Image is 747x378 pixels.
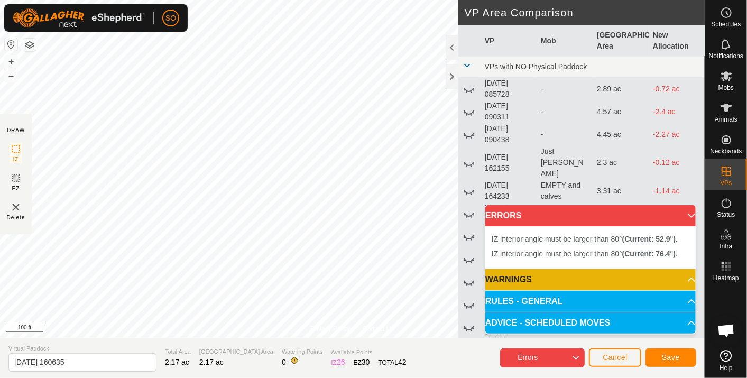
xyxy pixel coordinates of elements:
span: 2.17 ac [199,358,224,366]
div: - [541,84,588,95]
span: Virtual Paddock [8,344,156,353]
span: Infra [720,243,732,250]
td: [DATE] 164233 [481,180,537,202]
img: VP [10,201,22,214]
span: Available Points [331,348,406,357]
span: IZ interior angle must be larger than 80° . [492,235,678,243]
span: EZ [12,185,20,192]
p-accordion-header: ERRORS [485,205,696,226]
div: DRAW [7,126,25,134]
div: Open chat [711,315,742,346]
td: -1.14 ac [649,180,705,202]
td: [DATE] 174545 [481,271,537,293]
span: 30 [362,358,370,366]
span: Animals [715,116,737,123]
span: ERRORS [485,211,521,220]
td: [DATE] 090438 [481,123,537,146]
img: Gallagher Logo [13,8,145,27]
td: [DATE] 085728 [481,78,537,100]
span: VPs with NO Physical Paddock [485,62,587,71]
td: [DATE] 174827 [481,316,537,339]
b: (Current: 76.4°) [622,250,676,258]
button: Save [645,348,696,367]
span: Mobs [718,85,734,91]
span: 0 [282,358,286,366]
span: VPs [720,180,732,186]
p-accordion-header: WARNINGS [485,269,696,290]
td: [DATE] 165543 [481,225,537,248]
td: [DATE] 090311 [481,100,537,123]
span: Help [720,365,733,371]
th: New Allocation [649,25,705,57]
button: Cancel [589,348,641,367]
span: SO [165,13,176,24]
th: Mob [537,25,593,57]
td: 2.3 ac [593,146,649,180]
span: 26 [337,358,345,366]
div: EZ [354,357,370,368]
div: - [541,106,588,117]
span: IZ interior angle must be larger than 80° . [492,250,678,258]
td: [DATE] 174725 [481,293,537,316]
div: TOTAL [379,357,407,368]
p-accordion-content: ERRORS [485,226,696,269]
td: -1.63 ac [649,202,705,225]
button: – [5,69,17,82]
button: + [5,56,17,68]
td: -2.4 ac [649,100,705,123]
h2: VP Area Comparison [465,6,705,19]
td: 2.89 ac [593,78,649,100]
b: (Current: 52.9°) [622,235,676,243]
button: Map Layers [23,39,36,51]
span: Schedules [711,21,741,27]
td: 3.81 ac [593,202,649,225]
th: VP [481,25,537,57]
div: - [541,129,588,140]
span: Notifications [709,53,743,59]
span: Errors [518,353,538,362]
td: [DATE] 165758 [481,248,537,271]
span: WARNINGS [485,275,532,284]
span: 2.17 ac [165,358,189,366]
td: -0.12 ac [649,146,705,180]
button: Reset Map [5,38,17,51]
td: [DATE] 162155 [481,146,537,180]
th: [GEOGRAPHIC_DATA] Area [593,25,649,57]
td: 4.57 ac [593,100,649,123]
td: -0.72 ac [649,78,705,100]
a: Help [705,346,747,375]
p-accordion-header: RULES - GENERAL [485,291,696,312]
div: IZ [331,357,345,368]
td: [DATE] 164406 [481,202,537,225]
a: Privacy Policy [310,324,350,334]
span: ADVICE - SCHEDULED MOVES [485,319,610,327]
p-accordion-header: ADVICE - SCHEDULED MOVES [485,312,696,334]
span: Cancel [603,353,628,362]
span: Watering Points [282,347,322,356]
td: -2.27 ac [649,123,705,146]
span: IZ [13,155,19,163]
span: [GEOGRAPHIC_DATA] Area [199,347,273,356]
div: Just [PERSON_NAME] [541,146,588,179]
td: 3.31 ac [593,180,649,202]
a: Contact Us [363,324,394,334]
span: Total Area [165,347,191,356]
span: Save [662,353,680,362]
span: Status [717,211,735,218]
span: RULES - GENERAL [485,297,563,306]
span: 42 [398,358,407,366]
span: Neckbands [710,148,742,154]
div: EMPTY and calves [541,180,588,202]
span: Delete [7,214,25,222]
td: 4.45 ac [593,123,649,146]
span: Heatmap [713,275,739,281]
